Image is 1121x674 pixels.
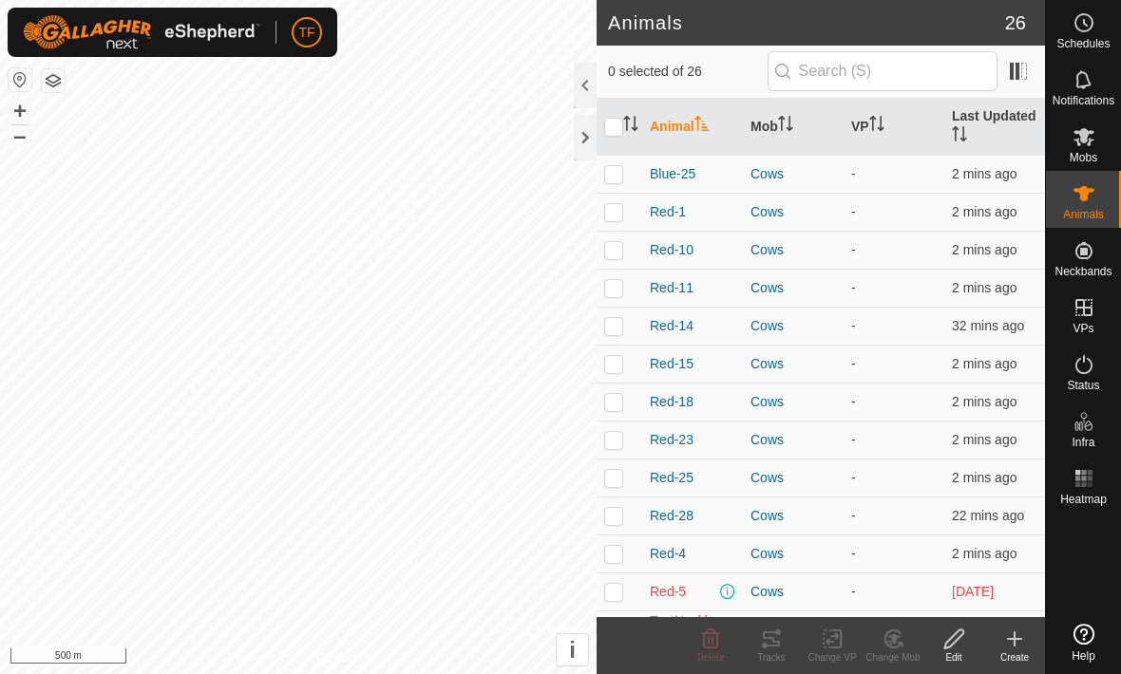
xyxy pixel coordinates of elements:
span: 9 Sep 2025 at 1:32 pm [952,166,1016,181]
span: Help [1072,650,1095,662]
div: Cows [750,430,836,450]
app-display-virtual-paddock-transition: - [851,394,856,409]
span: VPs [1073,323,1093,334]
app-display-virtual-paddock-transition: - [851,242,856,257]
div: Cows [750,468,836,488]
span: Red-28 [650,506,693,526]
p-sorticon: Activate to sort [778,119,793,134]
span: Red-11 [650,278,693,298]
app-display-virtual-paddock-transition: - [851,280,856,295]
th: Last Updated [944,99,1045,156]
div: Cows [750,278,836,298]
div: Cows [750,316,836,336]
app-display-virtual-paddock-transition: - [851,432,856,447]
span: Delete [697,652,725,663]
span: 9 Sep 2025 at 1:32 pm [952,394,1016,409]
th: Mob [743,99,844,156]
app-display-virtual-paddock-transition: - [851,470,856,485]
span: Red-1 [650,202,686,222]
span: Notifications [1053,95,1114,106]
th: VP [844,99,944,156]
span: Red-5 [650,582,686,602]
div: Cows [750,164,836,184]
div: Cows [750,202,836,222]
span: 9 Sep 2025 at 1:12 pm [952,508,1024,523]
div: Cows [750,240,836,260]
app-display-virtual-paddock-transition: - [851,508,856,523]
span: Red-4 [650,544,686,564]
p-sorticon: Activate to sort [694,119,710,134]
app-display-virtual-paddock-transition: - [851,318,856,333]
span: Animals [1063,209,1104,220]
div: Cows [750,544,836,564]
span: 9 Sep 2025 at 1:32 pm [952,432,1016,447]
app-display-virtual-paddock-transition: - [851,166,856,181]
div: Cows [750,354,836,374]
div: Cows [750,506,836,526]
span: Red-14 [650,316,693,336]
button: + [9,100,31,122]
span: Neckbands [1054,266,1111,277]
div: Tracks [741,650,802,665]
span: Red-23 [650,430,693,450]
button: Reset Map [9,68,31,91]
div: Change Mob [863,650,923,665]
span: Blue-25 [650,164,695,184]
span: 9 Sep 2025 at 1:32 pm [952,204,1016,219]
a: Contact Us [317,649,373,666]
span: 9 Sep 2025 at 1:32 pm [952,470,1016,485]
div: Cows [750,582,836,602]
button: Map Layers [42,69,65,92]
span: 9 Sep 2025 at 1:32 pm [952,546,1016,561]
img: Gallagher Logo [23,15,260,49]
span: Status [1067,380,1099,391]
span: Infra [1072,437,1094,448]
app-display-virtual-paddock-transition: - [851,204,856,219]
span: TestNeckband [650,611,716,651]
app-display-virtual-paddock-transition: - [851,546,856,561]
span: Mobs [1070,152,1097,163]
span: i [569,637,576,663]
app-display-virtual-paddock-transition: - [851,584,856,599]
span: 26 [1005,9,1026,37]
button: – [9,124,31,147]
span: 15 Aug 2025 at 5:12 pm [952,584,994,599]
span: 9 Sep 2025 at 1:32 pm [952,280,1016,295]
th: Animal [642,99,743,156]
app-display-virtual-paddock-transition: - [851,356,856,371]
div: Cows [750,392,836,412]
a: Help [1046,616,1121,669]
a: Privacy Policy [223,649,294,666]
p-sorticon: Activate to sort [869,119,884,134]
span: 9 Sep 2025 at 1:32 pm [952,242,1016,257]
span: Schedules [1056,38,1110,49]
span: Red-25 [650,468,693,488]
span: 9 Sep 2025 at 1:02 pm [952,318,1024,333]
span: TF [298,23,314,43]
div: Change VP [802,650,863,665]
span: Red-15 [650,354,693,374]
span: 9 Sep 2025 at 1:32 pm [952,356,1016,371]
input: Search (S) [768,51,997,91]
p-sorticon: Activate to sort [952,129,967,144]
span: Red-18 [650,392,693,412]
p-sorticon: Activate to sort [623,119,638,134]
span: Heatmap [1060,494,1107,505]
div: Edit [923,650,984,665]
div: Create [984,650,1045,665]
h2: Animals [608,11,1005,34]
button: i [557,634,588,665]
span: 0 selected of 26 [608,62,768,82]
span: Red-10 [650,240,693,260]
